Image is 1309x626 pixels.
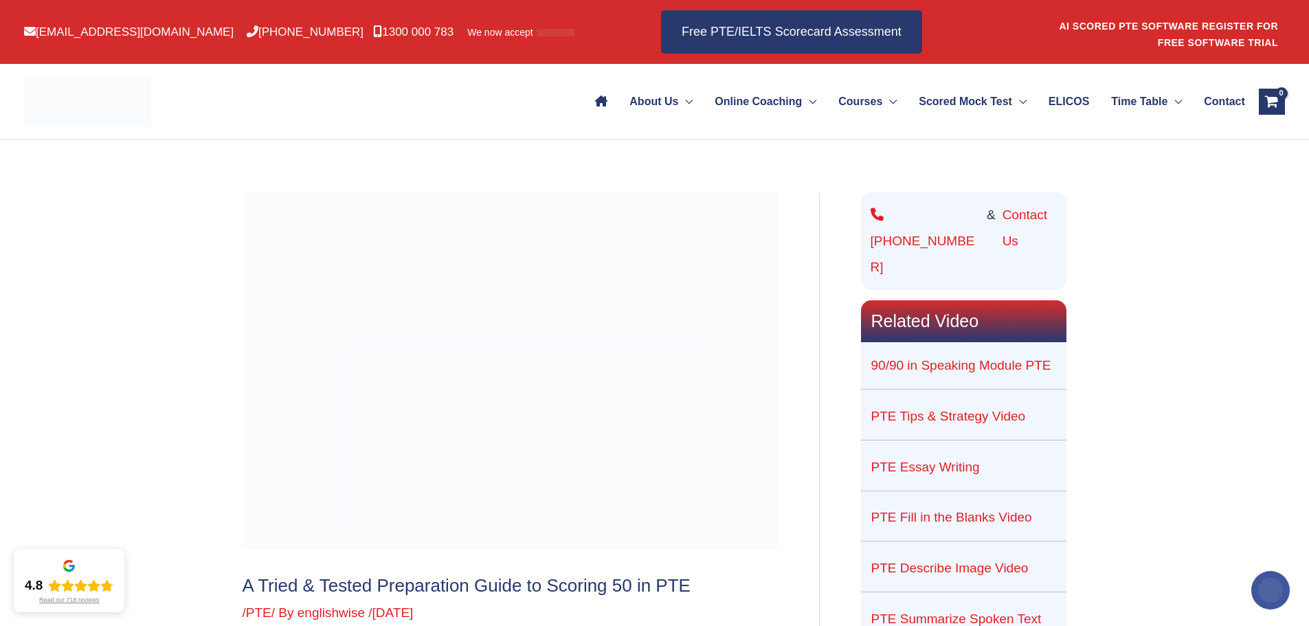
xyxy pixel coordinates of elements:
[629,78,678,126] span: About Us
[802,78,816,126] span: Menu Toggle
[871,460,980,474] a: PTE Essay Writing
[919,78,1012,126] span: Scored Mock Test
[871,358,1051,372] a: 90/90 in Speaking Module PTE
[827,78,908,126] a: CoursesMenu Toggle
[1167,78,1182,126] span: Menu Toggle
[39,596,100,604] div: Read our 718 reviews
[908,78,1038,126] a: Scored Mock TestMenu Toggle
[584,78,1244,126] nav: Site Navigation: Main Menu
[243,603,778,623] div: / / By /
[24,77,151,126] img: cropped-ew-logo
[861,300,1066,342] h2: Related Video
[373,25,454,38] a: 1300 000 783
[1259,89,1285,115] a: View Shopping Cart, empty
[243,575,778,596] h1: A Tried & Tested Preparation Guide to Scoring 50 in PTE
[1100,78,1193,126] a: Time TableMenu Toggle
[1049,78,1090,126] span: ELICOS
[871,612,1042,626] a: PTE Summarize Spoken Text
[24,25,234,38] a: [EMAIL_ADDRESS][DOMAIN_NAME]
[298,605,369,620] a: englishwise
[1003,202,1057,280] a: Contact Us
[298,605,365,620] span: englishwise
[882,78,897,126] span: Menu Toggle
[1038,78,1100,126] a: ELICOS
[25,577,43,594] div: 4.8
[871,510,1032,524] a: PTE Fill in the Blanks Video
[871,409,1026,423] a: PTE Tips & Strategy Video
[871,561,1029,575] a: PTE Describe Image Video
[1059,21,1278,48] a: AI SCORED PTE SOFTWARE REGISTER FOR FREE SOFTWARE TRIAL
[838,78,882,126] span: Courses
[704,78,827,126] a: Online CoachingMenu Toggle
[1193,78,1244,126] a: Contact
[25,577,113,594] div: Rating: 4.8 out of 5
[715,78,802,126] span: Online Coaching
[537,29,574,36] img: Afterpay-Logo
[1251,571,1290,610] img: svg+xml;base64,PHN2ZyB4bWxucz0iaHR0cDovL3d3dy53My5vcmcvMjAwMC9zdmciIHdpZHRoPSIyMDAiIGhlaWdodD0iMj...
[678,78,693,126] span: Menu Toggle
[1012,78,1027,126] span: Menu Toggle
[618,78,704,126] a: About UsMenu Toggle
[247,25,363,38] a: [PHONE_NUMBER]
[871,202,980,280] a: [PHONE_NUMBER]
[661,10,922,54] a: Free PTE/IELTS Scorecard Assessment
[467,25,533,39] span: We now accept
[1111,78,1167,126] span: Time Table
[1204,78,1245,126] span: Contact
[246,605,271,620] a: PTE
[372,605,414,620] span: [DATE]
[871,202,1057,280] div: &
[1058,10,1285,54] aside: Header Widget 1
